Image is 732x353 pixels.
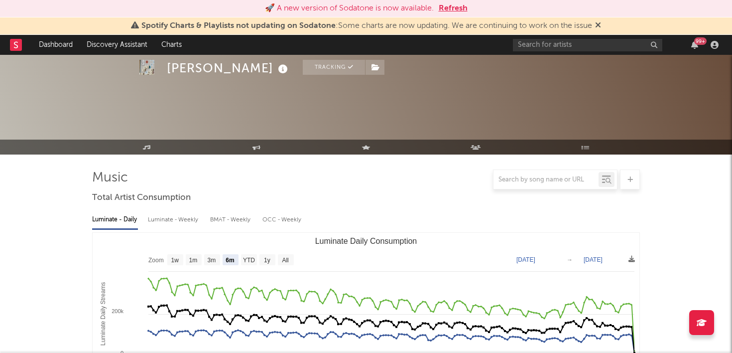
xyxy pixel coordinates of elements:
div: OCC - Weekly [262,211,302,228]
div: Luminate - Weekly [148,211,200,228]
div: BMAT - Weekly [210,211,252,228]
button: 99+ [691,41,698,49]
span: : Some charts are now updating. We are continuing to work on the issue [141,22,592,30]
text: [DATE] [516,256,535,263]
text: 1m [189,257,198,264]
div: 99 + [694,37,707,45]
button: Tracking [303,60,365,75]
text: 6m [226,257,234,264]
a: Dashboard [32,35,80,55]
div: [PERSON_NAME] [167,60,290,76]
button: Refresh [439,2,468,14]
text: [DATE] [584,256,603,263]
text: Luminate Daily Streams [100,282,107,346]
div: Luminate - Daily [92,211,138,228]
span: Dismiss [595,22,601,30]
text: 1w [171,257,179,264]
text: Zoom [148,257,164,264]
a: Discovery Assistant [80,35,154,55]
text: 3m [208,257,216,264]
a: Charts [154,35,189,55]
span: Spotify Charts & Playlists not updating on Sodatone [141,22,336,30]
text: YTD [243,257,255,264]
text: 200k [112,308,123,314]
input: Search by song name or URL [493,176,599,184]
input: Search for artists [513,39,662,51]
text: Luminate Daily Consumption [315,237,417,245]
text: → [567,256,573,263]
text: All [282,257,288,264]
div: 🚀 A new version of Sodatone is now available. [265,2,434,14]
span: Total Artist Consumption [92,192,191,204]
text: 1y [264,257,270,264]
